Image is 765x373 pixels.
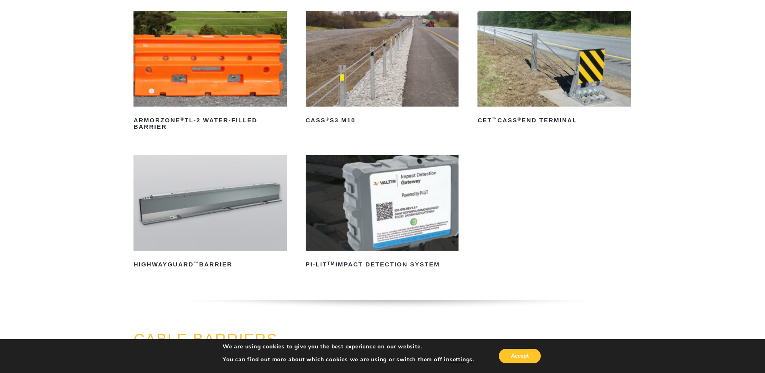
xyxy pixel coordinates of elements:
[223,356,474,363] p: You can find out more about which cookies we are using or switch them off in .
[133,114,287,133] h2: ArmorZone TL-2 Water-Filled Barrier
[477,11,631,127] a: CET™CASS®End Terminal
[327,261,335,266] sup: TM
[492,117,497,122] sup: ™
[306,258,459,271] h2: PI-LIT Impact Detection System
[450,356,473,363] button: settings
[223,343,474,350] p: We are using cookies to give you the best experience on our website.
[499,349,541,363] button: Accept
[180,117,184,122] sup: ®
[306,155,459,271] a: PI-LITTMImpact Detection System
[517,117,521,122] sup: ®
[133,11,287,133] a: ArmorZone®TL-2 Water-Filled Barrier
[306,114,459,127] h2: CASS S3 M10
[133,258,287,271] h2: HighwayGuard Barrier
[477,114,631,127] h2: CET CASS End Terminal
[194,261,199,266] sup: ™
[325,117,329,122] sup: ®
[133,155,287,271] a: HighwayGuard™Barrier
[306,11,459,127] a: CASS®S3 M10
